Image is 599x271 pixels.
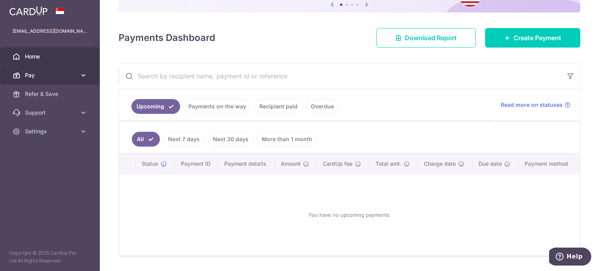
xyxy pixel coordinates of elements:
[25,128,76,135] span: Settings
[25,71,76,79] span: Pay
[376,28,476,48] a: Download Report
[119,31,215,45] h4: Payments Dashboard
[281,160,301,168] span: Amount
[254,99,303,114] a: Recipient paid
[9,6,48,16] img: CardUp
[12,27,87,35] p: [EMAIL_ADDRESS][DOMAIN_NAME]
[376,160,401,168] span: Total amt.
[501,101,571,109] a: Read more on statuses
[183,99,251,114] a: Payments on the way
[163,132,205,147] a: Next 7 days
[485,28,580,48] a: Create Payment
[405,33,457,43] span: Download Report
[129,181,570,249] div: You have no upcoming payments.
[306,99,339,114] a: Overdue
[514,33,561,43] span: Create Payment
[549,248,591,267] iframe: Opens a widget where you can find more information
[175,154,218,174] th: Payment ID
[478,160,502,168] span: Due date
[142,160,158,168] span: Status
[25,90,76,98] span: Refer & Save
[323,160,353,168] span: CardUp fee
[218,154,275,174] th: Payment details
[25,53,76,60] span: Home
[501,101,563,109] span: Read more on statuses
[131,99,180,114] a: Upcoming
[424,160,456,168] span: Charge date
[18,5,34,12] span: Help
[119,64,561,89] input: Search by recipient name, payment id or reference
[25,109,76,117] span: Support
[208,132,253,147] a: Next 30 days
[132,132,160,147] a: All
[518,154,580,174] th: Payment method
[257,132,317,147] a: More than 1 month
